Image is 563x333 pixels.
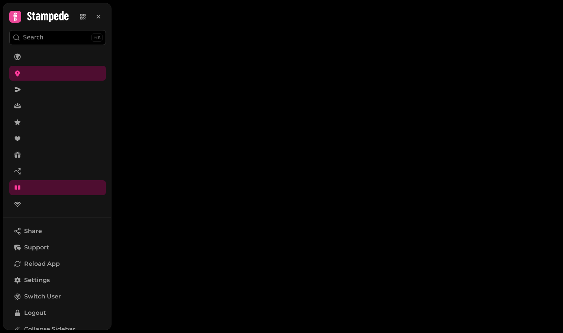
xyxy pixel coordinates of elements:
[23,33,43,42] p: Search
[9,240,106,255] button: Support
[24,227,42,236] span: Share
[24,292,61,301] span: Switch User
[9,273,106,288] a: Settings
[9,289,106,304] button: Switch User
[9,224,106,239] button: Share
[91,33,103,42] div: ⌘K
[9,256,106,271] button: Reload App
[9,305,106,320] button: Logout
[24,243,49,252] span: Support
[9,30,106,45] button: Search⌘K
[24,259,60,268] span: Reload App
[24,308,46,317] span: Logout
[24,276,50,285] span: Settings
